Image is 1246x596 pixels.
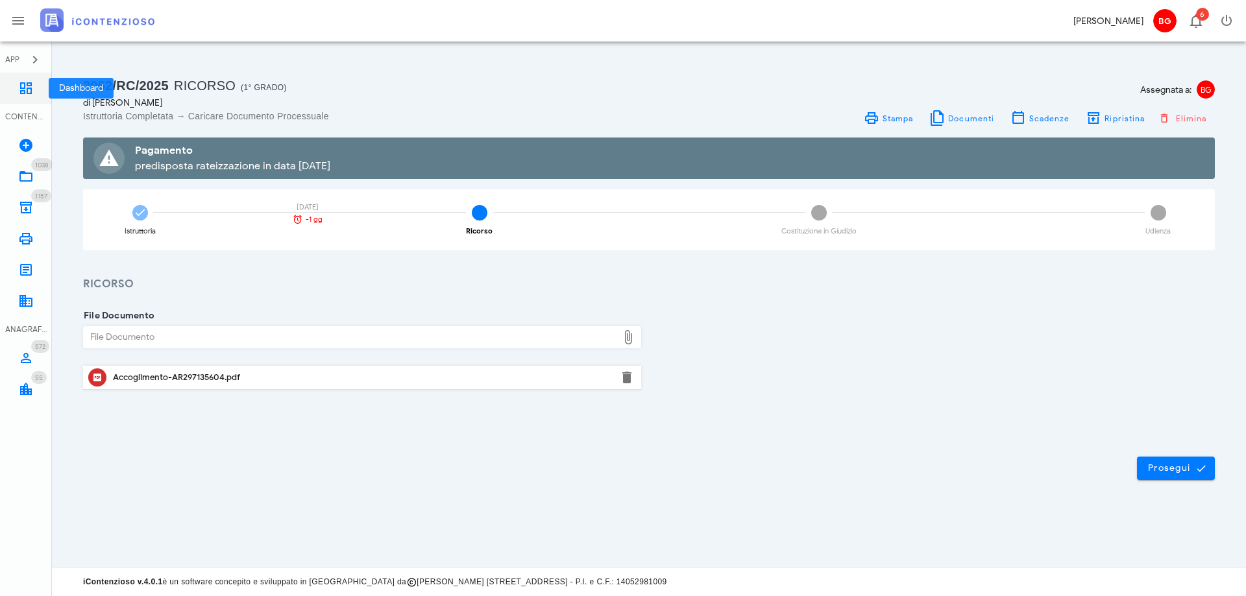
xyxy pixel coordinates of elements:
[1002,109,1078,127] button: Scadenze
[31,371,47,384] span: Distintivo
[88,368,106,387] button: Clicca per aprire un'anteprima del file o scaricarlo
[125,228,156,235] div: Istruttoria
[285,204,330,211] div: [DATE]
[80,309,154,322] label: File Documento
[83,96,641,110] div: di [PERSON_NAME]
[113,367,611,388] div: Clicca per aprire un'anteprima del file o scaricarlo
[35,161,49,169] span: 1038
[83,110,641,123] div: Istruttoria Completata → Caricare Documento Processuale
[1196,8,1209,21] span: Distintivo
[619,370,635,385] button: Elimina
[241,83,287,92] span: (1° Grado)
[84,327,618,348] div: File Documento
[31,189,51,202] span: Distintivo
[1153,109,1215,127] button: Elimina
[31,340,49,353] span: Distintivo
[1151,205,1166,221] span: 4
[1078,109,1153,127] button: Ripristina
[83,276,1215,292] h3: Ricorso
[40,8,154,32] img: logo-text-2x.png
[306,216,323,223] span: -1 gg
[35,192,47,200] span: 1157
[1180,5,1211,36] button: Distintivo
[174,78,236,93] span: Ricorso
[1029,113,1070,123] span: Scadenze
[882,113,914,123] span: Stampa
[35,342,45,351] span: 572
[1145,228,1171,235] div: Udienza
[135,144,193,157] strong: Pagamento
[947,113,994,123] span: Documenti
[31,158,53,171] span: Distintivo
[113,372,611,383] div: Accoglimento-AR297135604.pdf
[1140,83,1191,97] span: Assegnata a:
[1197,80,1215,99] span: BG
[83,78,169,93] span: 2062/RC/2025
[1073,14,1143,28] div: [PERSON_NAME]
[781,228,857,235] div: Costituzione in Giudizio
[83,577,162,586] strong: iContenzioso v.4.0.1
[1137,457,1215,480] button: Prosegui
[472,205,487,221] span: 2
[1104,113,1145,123] span: Ripristina
[922,109,1003,127] button: Documenti
[1161,112,1207,124] span: Elimina
[1153,9,1177,32] span: BG
[811,205,827,221] span: 3
[466,228,493,235] div: Ricorso
[35,374,43,382] span: 55
[135,158,1204,174] div: predisposta rateizzazione in data [DATE]
[1147,462,1204,474] span: Prosegui
[1149,5,1180,36] button: BG
[855,109,921,127] a: Stampa
[5,324,47,335] div: ANAGRAFICA
[5,111,47,123] div: CONTENZIOSO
